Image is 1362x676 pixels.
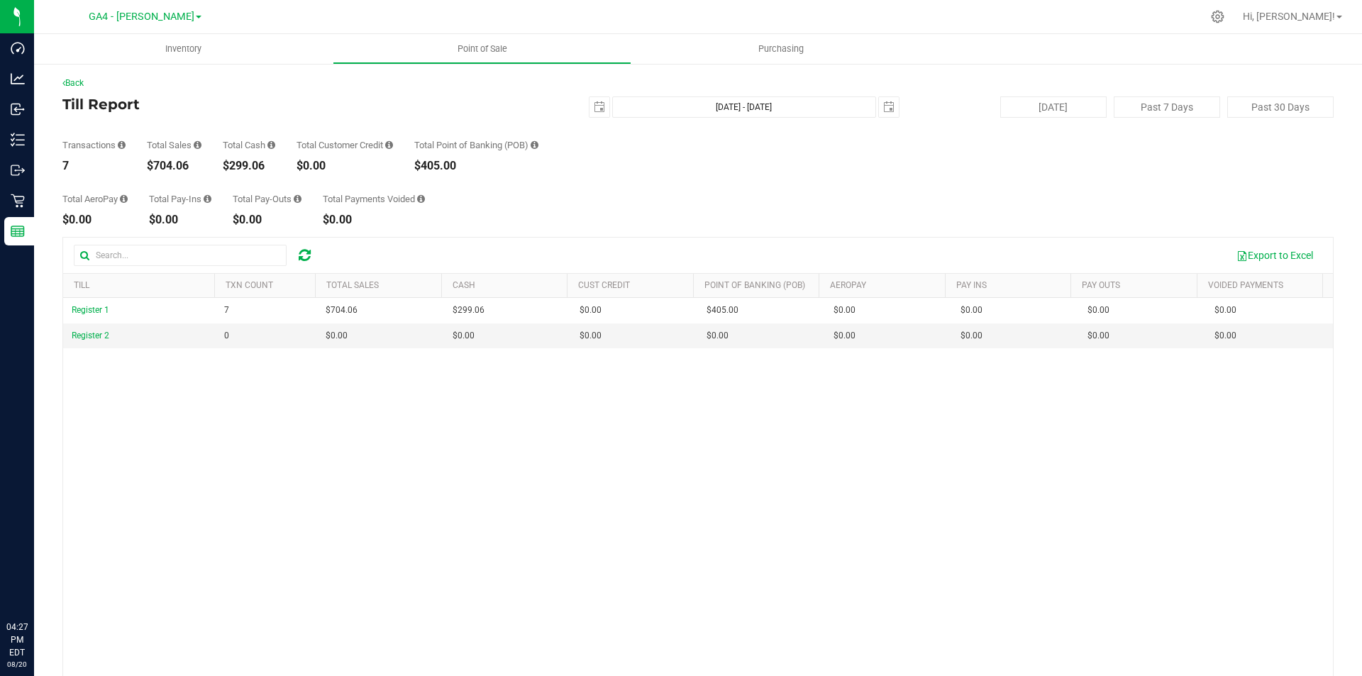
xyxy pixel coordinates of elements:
inline-svg: Dashboard [11,41,25,55]
inline-svg: Outbound [11,163,25,177]
i: Sum of all successful, non-voided payment transaction amounts using account credit as the payment... [385,140,393,150]
i: Sum of all successful, non-voided payment transaction amounts (excluding tips and transaction fee... [194,140,201,150]
div: Manage settings [1209,10,1227,23]
a: Purchasing [631,34,930,64]
span: $405.00 [707,304,738,317]
div: Total Payments Voided [323,194,425,204]
a: Total Sales [326,280,379,290]
inline-svg: Retail [11,194,25,208]
span: Inventory [146,43,221,55]
a: AeroPay [830,280,866,290]
span: $0.00 [834,304,856,317]
span: $0.00 [707,329,729,343]
span: $0.00 [1087,329,1109,343]
div: Total AeroPay [62,194,128,204]
a: Voided Payments [1208,280,1283,290]
inline-svg: Inbound [11,102,25,116]
span: $299.06 [453,304,485,317]
span: $0.00 [960,304,982,317]
div: Total Customer Credit [297,140,393,150]
div: Total Pay-Ins [149,194,211,204]
div: $0.00 [233,214,301,226]
div: 7 [62,160,126,172]
i: Sum of all cash pay-ins added to tills within the date range. [204,194,211,204]
div: $704.06 [147,160,201,172]
span: Purchasing [739,43,823,55]
a: Point of Sale [333,34,631,64]
span: $0.00 [1087,304,1109,317]
span: GA4 - [PERSON_NAME] [89,11,194,23]
input: Search... [74,245,287,266]
a: Back [62,78,84,88]
i: Sum of all successful AeroPay payment transaction amounts for all purchases in the date range. Ex... [120,194,128,204]
span: $0.00 [960,329,982,343]
div: Total Pay-Outs [233,194,301,204]
p: 04:27 PM EDT [6,621,28,659]
a: Cust Credit [578,280,630,290]
i: Sum of all successful, non-voided cash payment transaction amounts (excluding tips and transactio... [267,140,275,150]
div: Total Point of Banking (POB) [414,140,538,150]
span: Register 1 [72,305,109,315]
a: Pay Outs [1082,280,1120,290]
h4: Till Report [62,96,486,112]
button: Export to Excel [1227,243,1322,267]
button: Past 7 Days [1114,96,1220,118]
a: Point of Banking (POB) [704,280,805,290]
a: Pay Ins [956,280,987,290]
div: $0.00 [297,160,393,172]
span: Hi, [PERSON_NAME]! [1243,11,1335,22]
div: $405.00 [414,160,538,172]
span: Register 2 [72,331,109,340]
span: select [589,97,609,117]
div: Total Cash [223,140,275,150]
span: $0.00 [580,329,602,343]
span: $0.00 [580,304,602,317]
div: $299.06 [223,160,275,172]
i: Sum of the successful, non-voided point-of-banking payment transaction amounts, both via payment ... [531,140,538,150]
i: Sum of all cash pay-outs removed from tills within the date range. [294,194,301,204]
div: Transactions [62,140,126,150]
span: select [879,97,899,117]
a: Cash [453,280,475,290]
span: 7 [224,304,229,317]
div: $0.00 [149,214,211,226]
span: Point of Sale [438,43,526,55]
button: [DATE] [1000,96,1107,118]
a: Inventory [34,34,333,64]
span: $0.00 [1214,304,1236,317]
inline-svg: Analytics [11,72,25,86]
span: $704.06 [326,304,358,317]
span: $0.00 [453,329,475,343]
i: Count of all successful payment transactions, possibly including voids, refunds, and cash-back fr... [118,140,126,150]
a: TXN Count [226,280,273,290]
inline-svg: Reports [11,224,25,238]
i: Sum of all voided payment transaction amounts (excluding tips and transaction fees) within the da... [417,194,425,204]
span: $0.00 [326,329,348,343]
span: 0 [224,329,229,343]
div: $0.00 [62,214,128,226]
button: Past 30 Days [1227,96,1334,118]
a: Till [74,280,89,290]
span: $0.00 [1214,329,1236,343]
p: 08/20 [6,659,28,670]
inline-svg: Inventory [11,133,25,147]
iframe: Resource center [14,563,57,605]
div: $0.00 [323,214,425,226]
div: Total Sales [147,140,201,150]
span: $0.00 [834,329,856,343]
